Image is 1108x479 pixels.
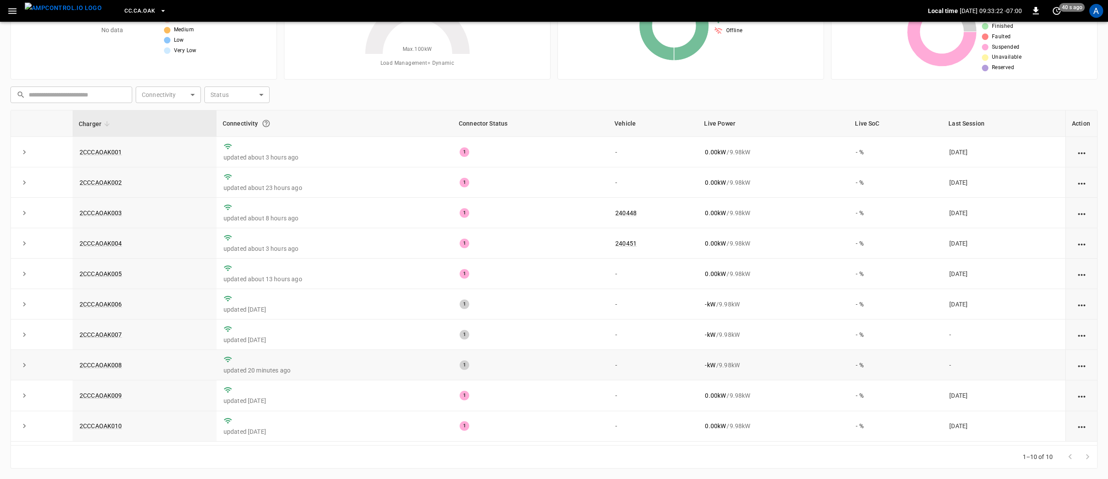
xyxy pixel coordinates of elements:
p: updated [DATE] [224,396,446,405]
td: - % [849,380,942,411]
p: updated about 3 hours ago [224,244,446,253]
td: - [608,137,698,167]
p: updated about 23 hours ago [224,183,446,192]
div: action cell options [1076,239,1087,248]
td: [DATE] [942,380,1065,411]
div: / 9.98 kW [705,178,842,187]
button: Connection between the charger and our software. [258,116,274,131]
div: 1 [460,178,469,187]
p: updated 20 minutes ago [224,366,446,375]
td: - % [849,411,942,442]
div: / 9.98 kW [705,300,842,309]
div: action cell options [1076,209,1087,217]
a: 2CCCAOAK002 [80,179,122,186]
div: 1 [460,269,469,279]
p: updated about 13 hours ago [224,275,446,283]
div: 1 [460,208,469,218]
div: action cell options [1076,148,1087,156]
button: expand row [18,176,31,189]
td: - % [849,167,942,198]
td: [DATE] [942,198,1065,228]
span: Faulted [992,33,1011,41]
td: - [608,289,698,319]
div: / 9.98 kW [705,330,842,339]
p: 0.00 kW [705,148,726,156]
p: - kW [705,330,715,339]
div: 1 [460,147,469,157]
td: [DATE] [942,167,1065,198]
div: action cell options [1076,330,1087,339]
p: updated [DATE] [224,336,446,344]
button: CC.CA.OAK [121,3,170,20]
th: Connector Status [453,110,608,137]
div: / 9.98 kW [705,239,842,248]
button: expand row [18,298,31,311]
p: updated about 8 hours ago [224,214,446,223]
button: set refresh interval [1050,4,1064,18]
span: Low [174,36,184,45]
span: Suspended [992,43,1020,52]
a: 2CCCAOAK008 [80,362,122,369]
div: 1 [460,299,469,309]
p: Local time [928,7,958,15]
p: 0.00 kW [705,391,726,400]
p: 0.00 kW [705,422,726,430]
div: action cell options [1076,300,1087,309]
th: Live Power [698,110,849,137]
td: - % [849,319,942,350]
p: 0.00 kW [705,178,726,187]
div: / 9.98 kW [705,148,842,156]
p: 0.00 kW [705,209,726,217]
button: expand row [18,328,31,341]
p: updated about 3 hours ago [224,153,446,162]
a: 2CCCAOAK004 [80,240,122,247]
td: [DATE] [942,259,1065,289]
a: 2CCCAOAK005 [80,270,122,277]
td: - % [849,350,942,380]
div: / 9.98 kW [705,422,842,430]
span: Reserved [992,63,1014,72]
button: expand row [18,359,31,372]
td: [DATE] [942,411,1065,442]
div: Connectivity [223,116,447,131]
div: 1 [460,391,469,400]
a: 2CCCAOAK001 [80,149,122,156]
td: - % [849,289,942,319]
td: - % [849,228,942,259]
p: [DATE] 09:33:22 -07:00 [960,7,1022,15]
td: - % [849,198,942,228]
button: expand row [18,267,31,280]
p: 0.00 kW [705,239,726,248]
div: / 9.98 kW [705,269,842,278]
p: - kW [705,300,715,309]
th: Vehicle [608,110,698,137]
div: 1 [460,360,469,370]
div: 1 [460,421,469,431]
span: CC.CA.OAK [124,6,155,16]
td: - % [849,259,942,289]
p: - kW [705,361,715,369]
span: Finished [992,22,1013,31]
td: [DATE] [942,228,1065,259]
p: No data [101,26,123,35]
div: 1 [460,330,469,339]
td: - [608,167,698,198]
td: - [942,350,1065,380]
td: [DATE] [942,137,1065,167]
p: updated [DATE] [224,305,446,314]
td: [DATE] [942,289,1065,319]
img: ampcontrol.io logo [25,3,102,13]
div: action cell options [1076,391,1087,400]
a: 2CCCAOAK007 [80,331,122,338]
div: action cell options [1076,269,1087,278]
div: profile-icon [1089,4,1103,18]
div: action cell options [1076,361,1087,369]
td: - [942,319,1065,350]
td: - [608,411,698,442]
button: expand row [18,206,31,220]
a: 240451 [615,240,637,247]
span: Very Low [174,47,197,55]
button: expand row [18,419,31,432]
span: Charger [79,119,113,129]
p: updated [DATE] [224,427,446,436]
